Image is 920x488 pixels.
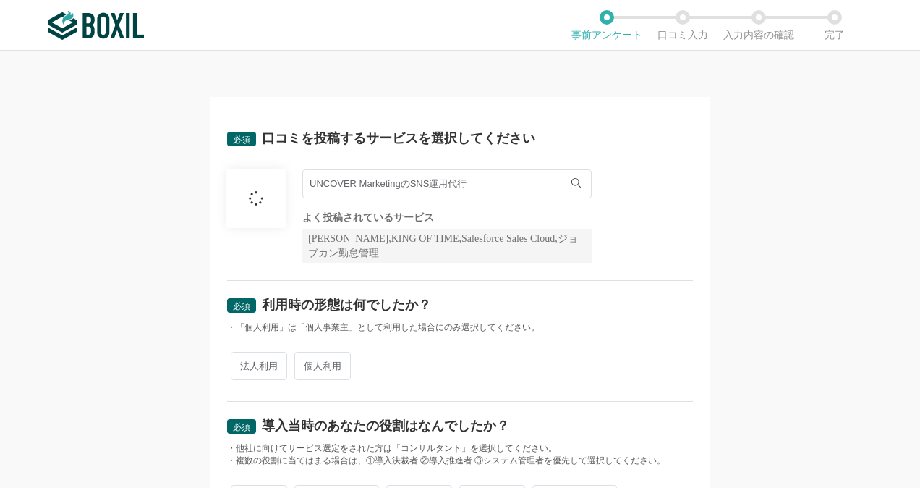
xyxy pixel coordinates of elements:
input: サービス名で検索 [302,169,592,198]
li: 口コミ入力 [644,10,720,41]
div: 口コミを投稿するサービスを選択してください [262,132,535,145]
span: 個人利用 [294,352,351,380]
div: 利用時の形態は何でしたか？ [262,298,431,311]
span: 必須 [233,301,250,311]
div: ・複数の役割に当てはまる場合は、①導入決裁者 ②導入推進者 ③システム管理者を優先して選択してください。 [227,455,693,467]
span: 法人利用 [231,352,287,380]
div: ・他社に向けてサービス選定をされた方は「コンサルタント」を選択してください。 [227,442,693,455]
div: よく投稿されているサービス [302,213,592,223]
div: ・「個人利用」は「個人事業主」として利用した場合にのみ選択してください。 [227,321,693,334]
div: 導入当時のあなたの役割はなんでしたか？ [262,419,509,432]
span: 必須 [233,135,250,145]
span: 必須 [233,422,250,432]
li: 事前アンケート [568,10,644,41]
img: ボクシルSaaS_ロゴ [48,11,144,40]
div: [PERSON_NAME],KING OF TIME,Salesforce Sales Cloud,ジョブカン勤怠管理 [302,229,592,263]
li: 完了 [796,10,872,41]
li: 入力内容の確認 [720,10,796,41]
